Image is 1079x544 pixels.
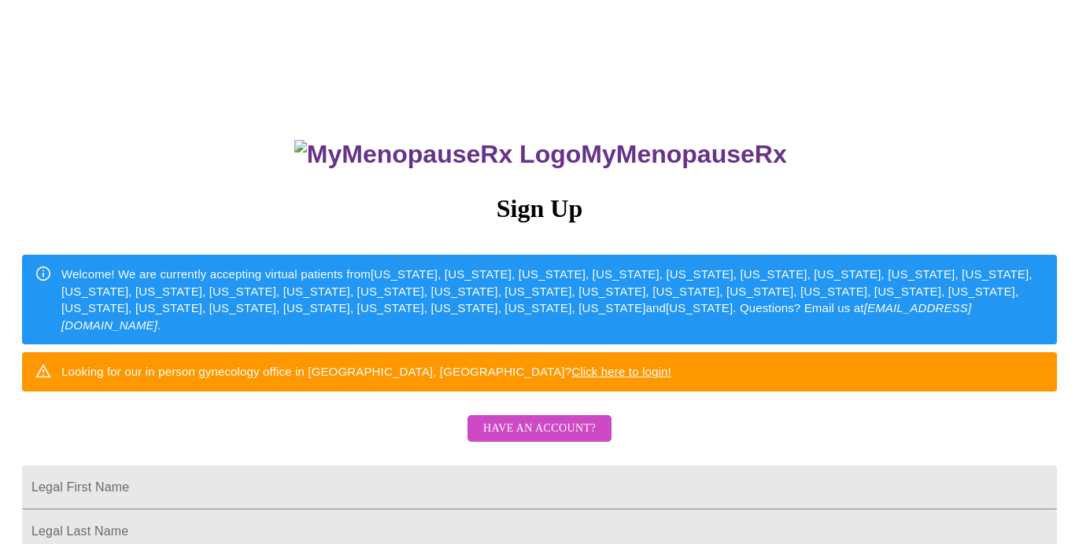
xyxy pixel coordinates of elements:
h3: Sign Up [22,194,1057,223]
em: [EMAIL_ADDRESS][DOMAIN_NAME] [61,301,971,331]
span: Have an account? [483,419,596,439]
a: Have an account? [464,432,615,446]
div: Welcome! We are currently accepting virtual patients from [US_STATE], [US_STATE], [US_STATE], [US... [61,259,1044,340]
button: Have an account? [467,415,612,443]
div: Looking for our in person gynecology office in [GEOGRAPHIC_DATA], [GEOGRAPHIC_DATA]? [61,357,671,386]
img: MyMenopauseRx Logo [294,140,581,169]
a: Click here to login! [571,365,671,378]
h3: MyMenopauseRx [24,140,1058,169]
